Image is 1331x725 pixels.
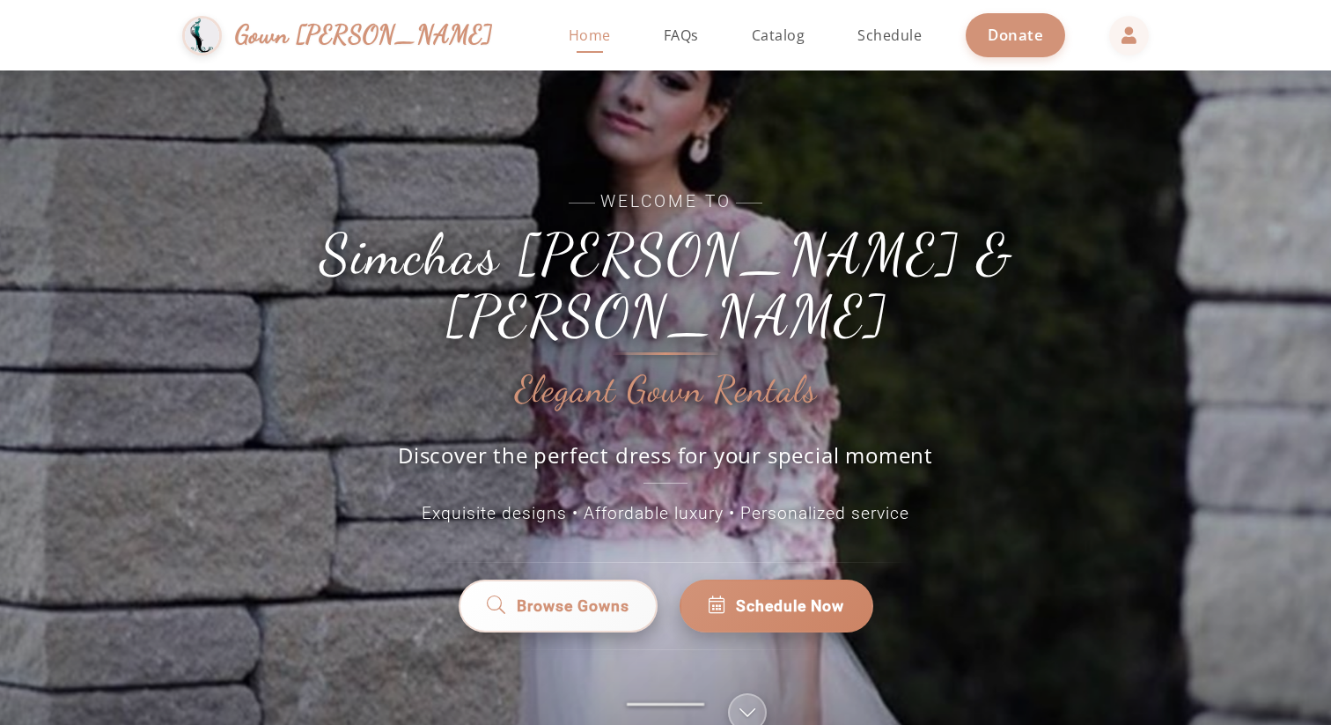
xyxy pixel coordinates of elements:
span: Schedule [857,26,922,45]
a: Donate [966,13,1065,56]
span: Donate [988,25,1043,45]
span: Home [569,26,611,45]
p: Discover the perfect dress for your special moment [379,440,952,484]
span: Schedule Now [736,591,844,614]
span: Catalog [752,26,805,45]
span: FAQs [664,26,699,45]
h2: Elegant Gown Rentals [515,370,817,411]
span: Browse Gowns [515,594,631,618]
span: Welcome to [269,189,1062,215]
a: Gown [PERSON_NAME] [182,11,511,60]
span: Gown [PERSON_NAME] [235,16,493,54]
p: Exquisite designs • Affordable luxury • Personalized service [269,501,1062,527]
img: Gown Gmach Logo [182,16,222,55]
h1: Simchas [PERSON_NAME] & [PERSON_NAME] [269,224,1062,348]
